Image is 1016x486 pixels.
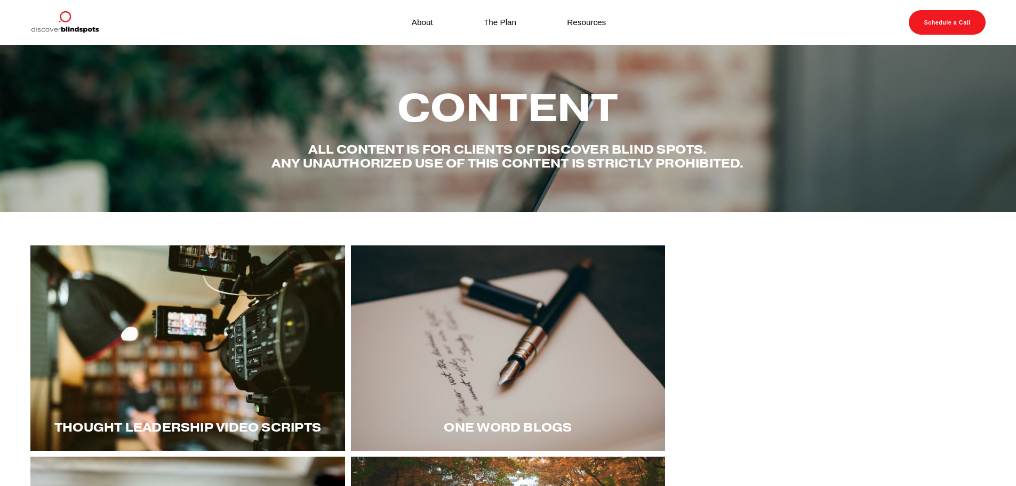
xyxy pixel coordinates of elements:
span: Voice Overs [782,420,875,435]
h2: Content [271,87,746,129]
a: Schedule a Call [909,10,986,35]
h4: All content is for Clients of Discover Blind spots. Any unauthorized use of this content is stric... [271,142,746,170]
span: Thought LEadership Video Scripts [54,420,321,435]
img: Discover Blind Spots [30,10,99,35]
span: One word blogs [444,420,572,435]
a: About [412,15,433,29]
a: Resources [567,15,606,29]
a: The Plan [484,15,516,29]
